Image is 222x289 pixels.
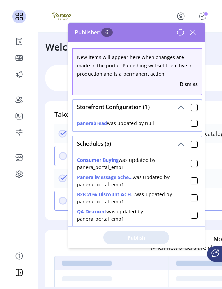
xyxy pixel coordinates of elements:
[75,28,113,36] span: Publisher
[77,156,119,164] button: Consumer Buying
[77,208,106,215] button: QA Discount
[167,8,197,24] button: menu
[176,139,186,149] button: Schedules (5)
[45,40,152,54] h3: Welcome back, Panera!
[197,11,208,22] button: Publisher Panel
[77,191,135,198] button: B2B 20% Discount ACH...
[77,225,133,232] button: PaneraDefaultSchedul...
[77,174,191,188] div: was updated by panera_portal_emp1
[176,103,186,112] button: Storefront Configuration (1)
[77,120,154,127] div: was updated by null
[77,104,150,110] span: Storefront Configuration (1)
[77,120,107,127] button: panerabread
[77,208,191,222] div: was updated by panera_portal_emp1
[101,28,113,37] span: 6
[77,191,191,205] div: was updated by panera_portal_emp1
[52,7,71,26] img: logo
[77,225,191,240] div: was updated by panera_portal_emp1
[77,54,193,77] span: New items will appear here when changes are made in the portal. Publishing will set them live in ...
[77,156,191,171] div: was updated by panera_portal_emp1
[77,141,111,146] span: Schedules (5)
[77,174,133,181] button: Panera iMessage Sche...
[180,80,198,88] button: Dismiss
